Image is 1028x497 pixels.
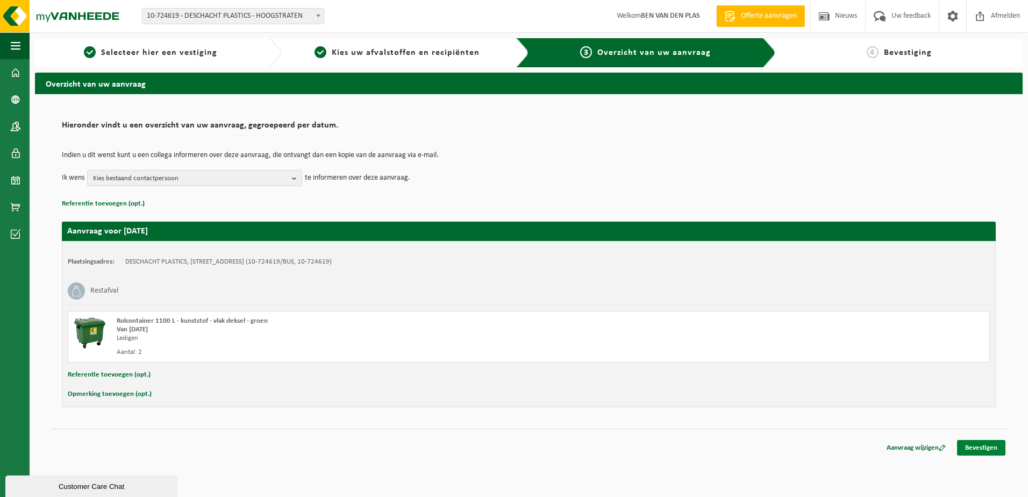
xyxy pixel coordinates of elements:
iframe: chat widget [5,473,180,497]
button: Referentie toevoegen (opt.) [62,197,145,211]
button: Opmerking toevoegen (opt.) [68,387,152,401]
span: Selecteer hier een vestiging [101,48,217,57]
button: Kies bestaand contactpersoon [87,170,302,186]
span: Bevestiging [884,48,932,57]
td: DESCHACHT PLASTICS, [STREET_ADDRESS] (10-724619/BUS, 10-724619) [125,258,332,266]
a: Aanvraag wijzigen [879,440,954,456]
strong: Plaatsingsadres: [68,258,115,265]
h2: Hieronder vindt u een overzicht van uw aanvraag, gegroepeerd per datum. [62,121,996,136]
span: 10-724619 - DESCHACHT PLASTICS - HOOGSTRATEN [142,9,324,24]
span: 3 [580,46,592,58]
span: 4 [867,46,879,58]
span: Overzicht van uw aanvraag [597,48,711,57]
div: Aantal: 2 [117,348,572,357]
strong: BEN VAN DEN PLAS [641,12,700,20]
a: 1Selecteer hier een vestiging [40,46,260,59]
span: 10-724619 - DESCHACHT PLASTICS - HOOGSTRATEN [142,8,324,24]
span: Kies uw afvalstoffen en recipiënten [332,48,480,57]
span: 2 [315,46,326,58]
a: Offerte aanvragen [716,5,805,27]
a: 2Kies uw afvalstoffen en recipiënten [287,46,507,59]
p: Indien u dit wenst kunt u een collega informeren over deze aanvraag, die ontvangt dan een kopie v... [62,152,996,159]
strong: Aanvraag voor [DATE] [67,227,148,236]
button: Referentie toevoegen (opt.) [68,368,151,382]
div: Ledigen [117,334,572,343]
img: WB-1100-HPE-GN-01.png [74,317,106,349]
h2: Overzicht van uw aanvraag [35,73,1023,94]
p: Ik wens [62,170,84,186]
p: te informeren over deze aanvraag. [305,170,410,186]
span: Rolcontainer 1100 L - kunststof - vlak deksel - groen [117,317,268,324]
span: 1 [84,46,96,58]
span: Kies bestaand contactpersoon [93,171,288,187]
a: Bevestigen [957,440,1005,456]
strong: Van [DATE] [117,326,148,333]
h3: Restafval [90,282,118,300]
span: Offerte aanvragen [738,11,799,22]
